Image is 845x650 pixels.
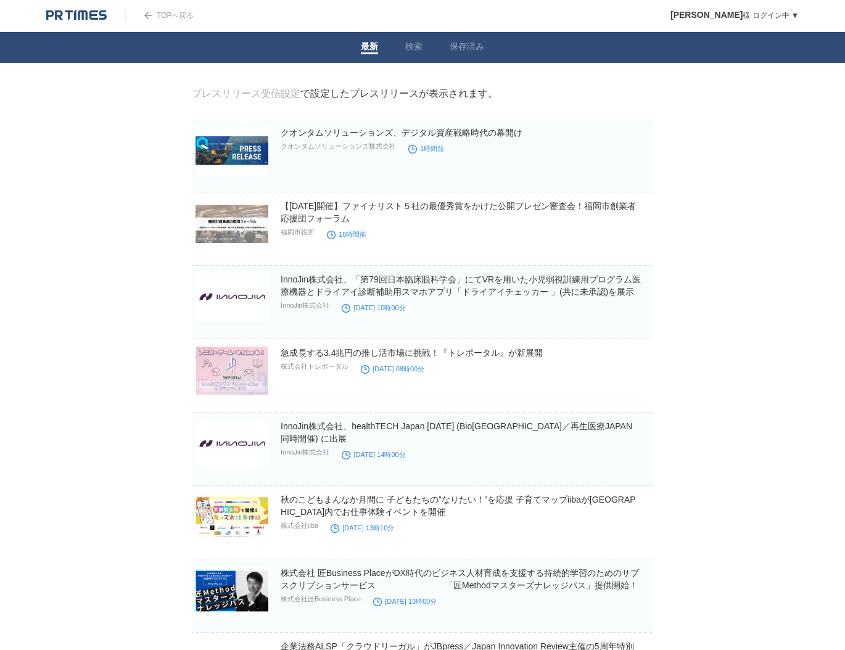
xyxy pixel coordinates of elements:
[196,200,268,248] img: 【10月17日開催】ファイナリスト５社の最優秀賞をかけた公開プレゼン審査会！福岡市創業者応援団フォーラム
[144,12,152,19] img: arrow.png
[327,231,366,238] time: 18時間前
[196,567,268,615] img: 株式会社 匠Business PlaceがDX時代のビジネス人材育成を支援する持続的学習のためのサブスクリプションサービス 「匠Methodマスターズナレッジパス」提供開始！
[281,228,315,237] p: 福岡市役所
[196,347,268,395] img: 急成長する3.4兆円の推し活市場に挑戦！『トレポータル』が新展開
[281,521,318,530] p: 株式会社iiba
[196,493,268,541] img: 秋のこどもまんなか月間に 子どもたちの”なりたい！”を応援 子育てマップiibaが京都府内でお仕事体験イベントを開催
[192,88,498,101] div: で設定したプレスリリースが表示されます。
[281,142,396,151] p: クオンタムソリューションズ株式会社
[281,348,543,358] a: 急成長する3.4兆円の推し活市場に挑戦！『トレポータル』が新展開
[196,126,268,175] img: クオンタムソリューションズ、デジタル資産戦略時代の幕開け
[281,495,636,517] a: 秋のこどもまんなか月間に 子どもたちの”なりたい！”を応援 子育てマップiibaが[GEOGRAPHIC_DATA]内でお仕事体験イベントを開催
[46,9,107,22] img: logo.png
[331,524,394,532] time: [DATE] 13時10分
[281,568,639,590] a: 株式会社 匠Business PlaceがDX時代のビジネス人材育成を支援する持続的学習のためのサブスクリプションサービス 「匠Methodマスターズナレッジパス」提供開始！
[670,10,743,20] span: [PERSON_NAME]
[196,273,268,321] img: InnoJin株式会社、「第79回日本臨床眼科学会」にてVRを用いた小児弱視訓練用プログラム医療機器とドライアイ診断補助用スマホアプリ「ドライアイチェッカー 」(共に未承認)を展示
[281,448,329,457] p: InnoJin株式会社
[405,41,422,54] a: 検索
[361,41,378,54] a: 最新
[670,11,799,20] a: [PERSON_NAME]様 ログイン中 ▼
[192,88,300,99] a: プレスリリース受信設定
[196,420,268,468] img: InnoJin株式会社、healthTECH Japan 2025 (BioJapan／再生医療JAPAN 同時開催) に出展
[281,274,641,297] a: InnoJin株式会社、「第79回日本臨床眼科学会」にてVRを用いた小児弱視訓練用プログラム医療機器とドライアイ診断補助用スマホアプリ「ドライアイチェッカー 」(共に未承認)を展示
[281,201,636,223] a: 【[DATE]開催】ファイナリスト５社の最優秀賞をかけた公開プレゼン審査会！福岡市創業者応援団フォーラム
[281,421,632,443] a: InnoJin株式会社、healthTECH Japan [DATE] (Bio[GEOGRAPHIC_DATA]／再生医療JAPAN 同時開催) に出展
[125,11,194,20] a: TOPへ戻る
[450,41,484,54] a: 保存済み
[342,304,405,311] time: [DATE] 10時00分
[281,301,329,310] p: InnoJin株式会社
[373,598,437,605] time: [DATE] 13時00分
[281,128,522,138] a: クオンタムソリューションズ、デジタル資産戦略時代の幕開け
[361,365,424,372] time: [DATE] 08時00分
[281,362,348,371] p: 株式会社トレポータル
[408,145,444,152] time: 1時間前
[342,451,405,458] time: [DATE] 14時00分
[281,594,361,604] p: 株式会社匠Business Place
